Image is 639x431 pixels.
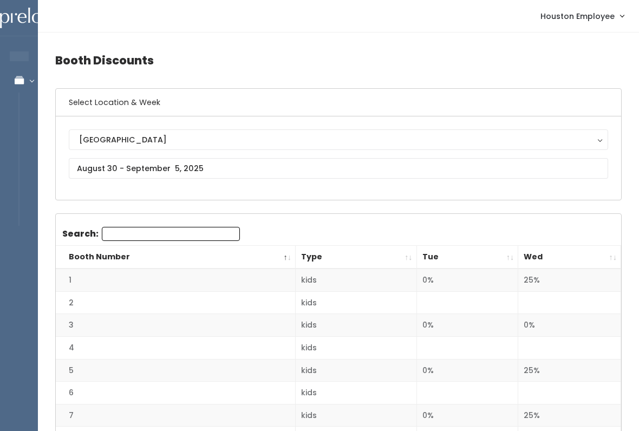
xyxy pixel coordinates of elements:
td: 0% [416,359,518,382]
td: 25% [518,359,621,382]
td: kids [296,337,417,360]
td: 0% [518,314,621,337]
td: kids [296,359,417,382]
label: Search: [62,227,240,241]
input: August 30 - September 5, 2025 [69,158,608,179]
td: kids [296,269,417,291]
td: 1 [56,269,296,291]
th: Tue: activate to sort column ascending [416,246,518,269]
td: kids [296,404,417,427]
td: 0% [416,269,518,291]
h4: Booth Discounts [55,45,622,75]
td: 5 [56,359,296,382]
th: Wed: activate to sort column ascending [518,246,621,269]
td: 2 [56,291,296,314]
div: [GEOGRAPHIC_DATA] [79,134,598,146]
span: Houston Employee [540,10,615,22]
button: [GEOGRAPHIC_DATA] [69,129,608,150]
a: Houston Employee [530,4,635,28]
td: kids [296,314,417,337]
td: kids [296,291,417,314]
td: 6 [56,382,296,404]
th: Type: activate to sort column ascending [296,246,417,269]
input: Search: [102,227,240,241]
td: 0% [416,404,518,427]
th: Booth Number: activate to sort column descending [56,246,296,269]
td: 0% [416,314,518,337]
td: 3 [56,314,296,337]
td: 25% [518,269,621,291]
h6: Select Location & Week [56,89,621,116]
td: 4 [56,337,296,360]
td: kids [296,382,417,404]
td: 25% [518,404,621,427]
td: 7 [56,404,296,427]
